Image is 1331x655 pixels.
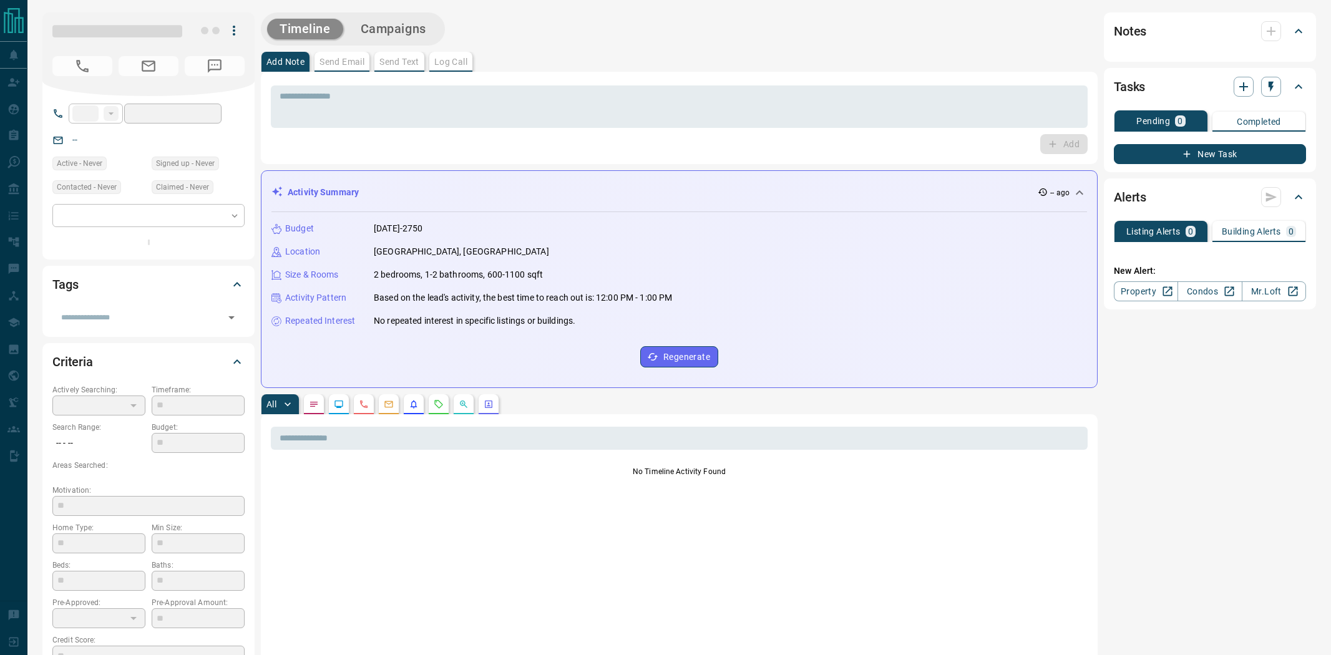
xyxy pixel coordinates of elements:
button: Regenerate [640,346,718,367]
a: Mr.Loft [1242,281,1306,301]
p: Credit Score: [52,634,245,646]
p: Home Type: [52,522,145,533]
p: No Timeline Activity Found [271,466,1088,477]
p: -- ago [1050,187,1070,198]
span: Claimed - Never [156,181,209,193]
p: -- - -- [52,433,145,454]
svg: Emails [384,399,394,409]
p: Add Note [266,57,305,66]
div: Alerts [1114,182,1306,212]
svg: Calls [359,399,369,409]
p: 0 [1188,227,1193,236]
p: Listing Alerts [1126,227,1181,236]
div: Tasks [1114,72,1306,102]
span: Active - Never [57,157,102,170]
p: All [266,400,276,409]
p: Pending [1136,117,1170,125]
p: Completed [1237,117,1281,126]
a: -- [72,135,77,145]
p: Location [285,245,320,258]
p: Activity Pattern [285,291,346,304]
p: [GEOGRAPHIC_DATA], [GEOGRAPHIC_DATA] [374,245,549,258]
p: Areas Searched: [52,460,245,471]
p: Based on the lead's activity, the best time to reach out is: 12:00 PM - 1:00 PM [374,291,672,304]
svg: Listing Alerts [409,399,419,409]
p: Pre-Approval Amount: [152,597,245,608]
svg: Agent Actions [484,399,494,409]
p: Activity Summary [288,186,359,199]
p: Min Size: [152,522,245,533]
p: [DATE]-2750 [374,222,422,235]
span: Contacted - Never [57,181,117,193]
button: Open [223,309,240,326]
div: Criteria [52,347,245,377]
div: Activity Summary-- ago [271,181,1087,204]
a: Property [1114,281,1178,301]
svg: Notes [309,399,319,409]
button: Timeline [267,19,343,39]
p: Timeframe: [152,384,245,395]
div: Tags [52,269,245,299]
p: 2 bedrooms, 1-2 bathrooms, 600-1100 sqft [374,268,543,281]
button: Campaigns [348,19,439,39]
p: Baths: [152,560,245,571]
svg: Lead Browsing Activity [334,399,344,409]
p: Repeated Interest [285,314,355,327]
p: Building Alerts [1222,227,1281,236]
p: Search Range: [52,422,145,433]
h2: Notes [1114,21,1146,41]
span: No Number [52,56,112,76]
p: 0 [1289,227,1294,236]
p: No repeated interest in specific listings or buildings. [374,314,575,327]
span: No Email [119,56,178,76]
div: Notes [1114,16,1306,46]
button: New Task [1114,144,1306,164]
h2: Tasks [1114,77,1145,97]
p: Motivation: [52,485,245,496]
h2: Tags [52,274,78,294]
p: Budget: [152,422,245,433]
a: Condos [1177,281,1242,301]
p: Actively Searching: [52,384,145,395]
h2: Alerts [1114,187,1146,207]
span: Signed up - Never [156,157,215,170]
p: Beds: [52,560,145,571]
svg: Opportunities [459,399,469,409]
svg: Requests [434,399,444,409]
h2: Criteria [52,352,93,372]
p: Budget [285,222,314,235]
p: New Alert: [1114,264,1306,278]
p: Size & Rooms [285,268,339,281]
span: No Number [185,56,245,76]
p: Pre-Approved: [52,597,145,608]
p: 0 [1177,117,1182,125]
